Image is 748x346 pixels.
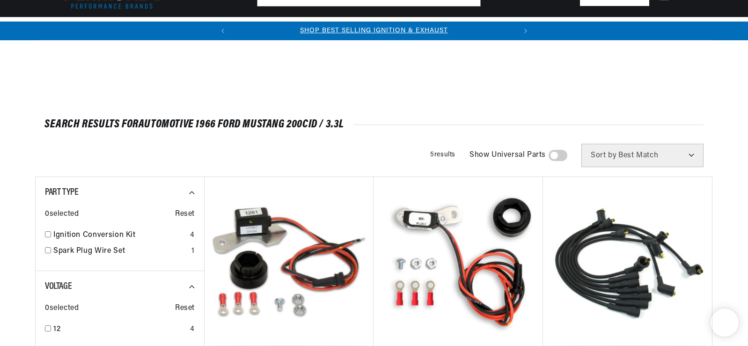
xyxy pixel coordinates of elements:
[330,17,384,39] summary: Engine Swaps
[53,245,188,258] a: Spark Plug Wire Set
[134,17,212,39] summary: Coils & Distributors
[633,17,689,40] summary: Product Support
[213,22,232,40] button: Translation missing: en.sections.announcements.previous_announcement
[175,208,195,221] span: Reset
[232,26,516,36] div: 1 of 2
[581,144,704,167] select: Sort by
[190,324,195,336] div: 4
[430,151,455,158] span: 5 results
[35,22,713,40] slideshow-component: Translation missing: en.sections.announcements.announcement_bar
[516,22,535,40] button: Translation missing: en.sections.announcements.next_announcement
[232,26,516,36] div: Announcement
[45,188,78,197] span: Part Type
[45,302,79,315] span: 0 selected
[452,17,519,39] summary: Spark Plug Wires
[45,282,72,291] span: Voltage
[469,149,546,162] span: Show Universal Parts
[44,120,704,129] div: SEARCH RESULTS FOR Automotive 1966 Ford Mustang 200cid / 3.3L
[45,208,79,221] span: 0 selected
[591,152,616,159] span: Sort by
[190,229,195,242] div: 4
[300,27,448,34] a: SHOP BEST SELLING IGNITION & EXHAUST
[518,17,567,39] summary: Motorcycle
[384,17,452,39] summary: Battery Products
[53,324,186,336] a: 12
[212,17,330,39] summary: Headers, Exhausts & Components
[53,229,186,242] a: Ignition Conversion Kit
[191,245,195,258] div: 1
[175,302,195,315] span: Reset
[59,17,134,39] summary: Ignition Conversions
